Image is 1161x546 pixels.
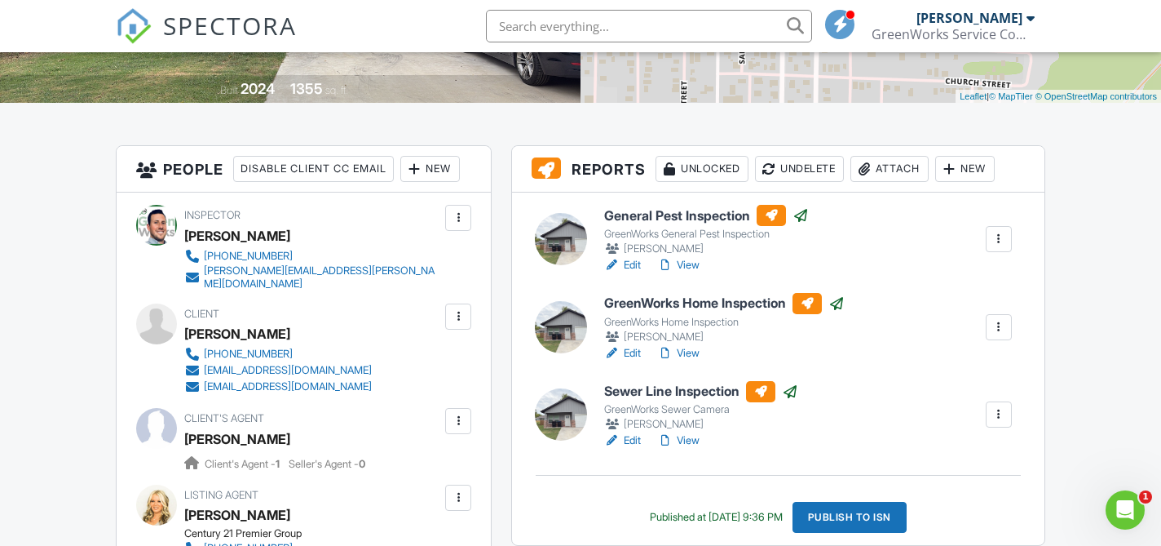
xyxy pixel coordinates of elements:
div: [PERSON_NAME] [184,427,290,451]
div: [PERSON_NAME] [916,10,1022,26]
div: [PERSON_NAME] [604,416,798,433]
div: Disable Client CC Email [233,156,394,182]
a: © OpenStreetMap contributors [1035,91,1157,101]
span: Built [220,84,238,96]
div: [EMAIL_ADDRESS][DOMAIN_NAME] [204,364,372,377]
a: © MapTiler [989,91,1033,101]
h6: GreenWorks Home Inspection [604,293,845,314]
div: New [935,156,995,182]
iframe: Intercom live chat [1106,491,1145,530]
a: [PHONE_NUMBER] [184,248,441,264]
div: [PHONE_NUMBER] [204,250,293,263]
div: GreenWorks Home Inspection [604,316,845,329]
a: View [657,433,700,449]
div: [PERSON_NAME] [184,322,290,346]
div: [PERSON_NAME] [184,224,290,248]
span: Client's Agent - [205,458,282,470]
div: [PERSON_NAME] [184,503,290,527]
div: Undelete [755,156,844,182]
div: GreenWorks Sewer Camera [604,403,798,416]
input: Search everything... [486,10,812,42]
div: [PERSON_NAME][EMAIL_ADDRESS][PERSON_NAME][DOMAIN_NAME] [204,264,441,291]
strong: 0 [359,458,365,470]
a: General Pest Inspection GreenWorks General Pest Inspection [PERSON_NAME] [604,205,809,257]
div: Published at [DATE] 9:36 PM [650,511,783,524]
a: [EMAIL_ADDRESS][DOMAIN_NAME] [184,362,372,379]
img: The Best Home Inspection Software - Spectora [116,8,152,44]
div: [EMAIL_ADDRESS][DOMAIN_NAME] [204,380,372,393]
a: View [657,345,700,362]
span: Inspector [184,209,241,221]
div: [PERSON_NAME] [604,241,809,257]
div: [PERSON_NAME] [604,329,845,345]
div: | [956,90,1161,104]
a: [PERSON_NAME][EMAIL_ADDRESS][PERSON_NAME][DOMAIN_NAME] [184,264,441,291]
div: Unlocked [656,156,748,182]
div: 1355 [290,80,323,97]
div: [PHONE_NUMBER] [204,348,293,361]
div: Century 21 Premier Group [184,527,385,540]
span: sq. ft. [325,84,348,96]
strong: 1 [276,458,280,470]
a: SPECTORA [116,22,297,56]
a: View [657,257,700,273]
a: [PHONE_NUMBER] [184,346,372,362]
a: GreenWorks Home Inspection GreenWorks Home Inspection [PERSON_NAME] [604,293,845,345]
a: Edit [604,433,641,449]
span: Client [184,308,219,320]
a: [EMAIL_ADDRESS][DOMAIN_NAME] [184,379,372,395]
a: Edit [604,257,641,273]
a: Leaflet [960,91,987,101]
div: New [400,156,460,182]
div: GreenWorks Service Company [872,26,1035,42]
h6: Sewer Line Inspection [604,381,798,402]
span: 1 [1139,491,1152,504]
div: GreenWorks General Pest Inspection [604,228,809,241]
a: Edit [604,345,641,362]
a: Sewer Line Inspection GreenWorks Sewer Camera [PERSON_NAME] [604,381,798,433]
span: Client's Agent [184,412,264,424]
h3: Reports [512,146,1044,193]
h6: General Pest Inspection [604,205,809,226]
div: Publish to ISN [792,502,907,533]
span: SPECTORA [163,8,297,42]
span: Seller's Agent - [289,458,365,470]
h3: People [117,146,491,193]
div: 2024 [241,80,275,97]
div: Attach [850,156,929,182]
span: Listing Agent [184,489,258,501]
